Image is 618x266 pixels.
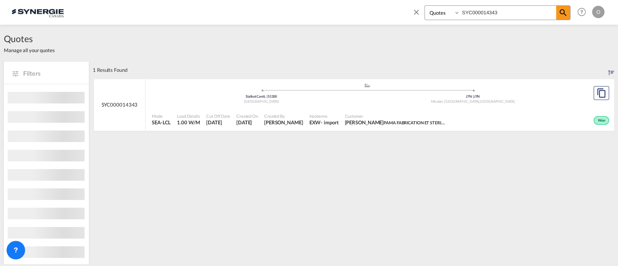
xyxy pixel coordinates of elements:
button: Copy Quote [594,86,609,100]
md-icon: icon-close [412,8,421,16]
div: SYC000014343 assets/icons/custom/ship-fill.svgassets/icons/custom/roll-o-plane.svgOrigin Pakistan... [94,79,614,131]
span: Mirabel, [GEOGRAPHIC_DATA] [431,99,480,103]
span: | [473,94,474,98]
span: J7N [466,94,474,98]
div: EXW import [309,119,339,126]
span: icon-magnify [556,6,570,20]
md-icon: assets/icons/custom/ship-fill.svg [363,83,372,87]
div: EXW [309,119,321,126]
span: icon-close [412,5,424,24]
span: Won [598,118,607,124]
span: Filters [23,69,81,78]
span: PAMA FABRICATION ET STERILISATION [384,119,460,125]
span: Sialkot Cantt. [246,94,267,98]
span: 51300 [268,94,277,98]
img: 1f56c880d42311ef80fc7dca854c8e59.png [12,3,64,21]
span: Cut Off Date [206,113,230,119]
input: Enter Quotation Number [460,6,556,19]
span: | [267,94,268,98]
div: Sort by: Created On [608,61,614,78]
span: Created By [264,113,303,119]
span: Quotes [4,32,55,45]
div: Won [594,116,609,125]
span: J7N [474,94,480,98]
span: [GEOGRAPHIC_DATA] [480,99,514,103]
div: 1 Results Found [93,61,127,78]
div: O [592,6,604,18]
span: [GEOGRAPHIC_DATA] [244,99,279,103]
span: Load Details [177,113,200,119]
span: Customer [345,113,445,119]
md-icon: assets/icons/custom/copyQuote.svg [597,88,606,98]
span: Incoterms [309,113,339,119]
span: 27 Aug 2025 [206,119,230,126]
span: Created On [236,113,258,119]
span: Manage all your quotes [4,47,55,54]
span: 27 Aug 2025 [236,119,258,126]
span: SYC000014343 [102,101,138,108]
span: KEVIN DAIGLE PAMA FABRICATION ET STERILISATION [345,119,445,126]
span: Help [575,5,588,19]
span: Daniel Dico [264,119,303,126]
div: Help [575,5,592,19]
md-icon: icon-magnify [559,8,568,17]
span: Mode [152,113,171,119]
div: - import [321,119,338,126]
span: SEA-LCL [152,119,171,126]
span: 1.00 W/M [177,119,200,125]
